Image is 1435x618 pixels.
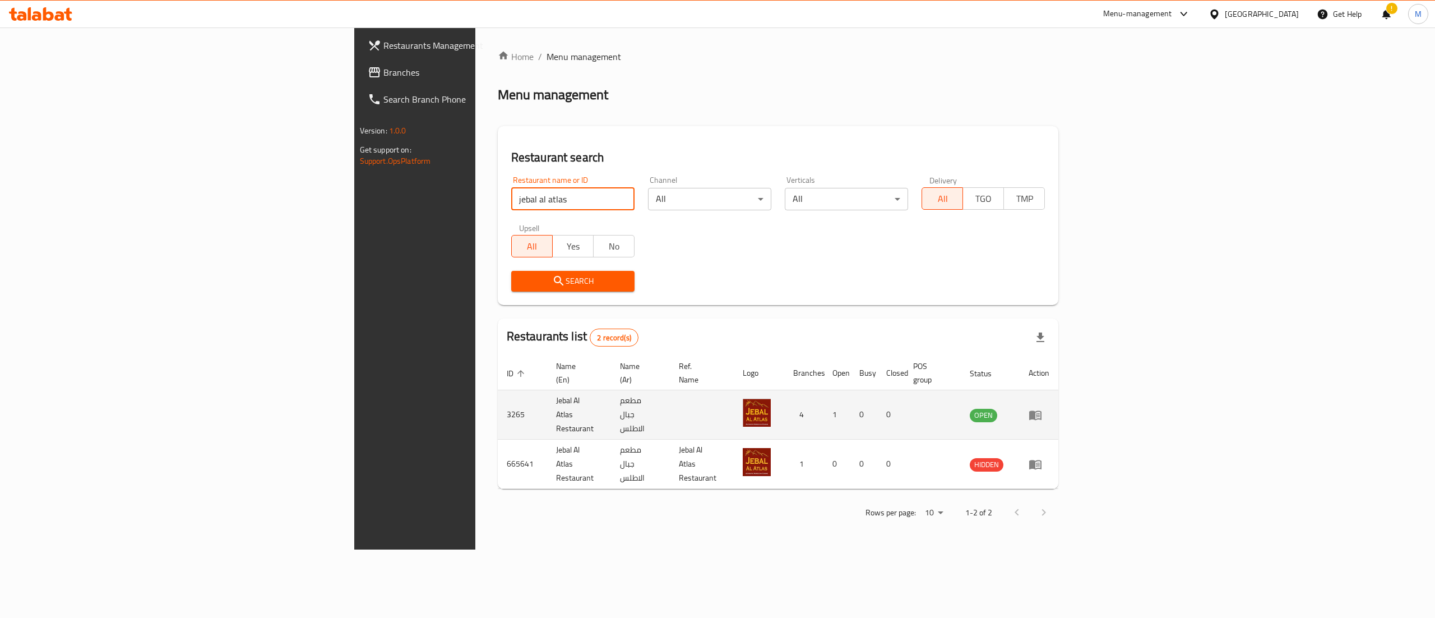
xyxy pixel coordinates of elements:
button: TGO [962,187,1004,210]
button: Yes [552,235,594,257]
div: OPEN [970,409,997,422]
button: Search [511,271,635,292]
span: Get support on: [360,142,411,157]
span: 2 record(s) [590,333,638,343]
th: Branches [784,356,823,390]
table: enhanced table [498,356,1059,489]
td: 0 [850,440,877,489]
a: Search Branch Phone [359,86,594,113]
div: Menu [1029,408,1049,422]
span: ID [507,367,528,380]
div: Export file [1027,324,1054,351]
td: مطعم جبال الاطلس [611,440,670,489]
span: Status [970,367,1006,380]
a: Support.OpsPlatform [360,154,431,168]
span: Restaurants Management [383,39,585,52]
button: All [922,187,963,210]
span: Branches [383,66,585,79]
td: 0 [850,390,877,440]
th: Closed [877,356,904,390]
td: 4 [784,390,823,440]
div: All [785,188,908,210]
p: Rows per page: [865,506,916,520]
th: Logo [734,356,784,390]
div: Rows per page: [920,505,947,522]
td: مطعم جبال الاطلس [611,390,670,440]
span: TGO [968,191,999,207]
td: 0 [877,390,904,440]
span: 1.0.0 [389,123,406,138]
th: Busy [850,356,877,390]
p: 1-2 of 2 [965,506,992,520]
td: 1 [784,440,823,489]
span: POS group [913,359,947,386]
h2: Restaurants list [507,328,638,347]
span: All [927,191,959,207]
h2: Menu management [498,86,608,104]
div: Total records count [590,329,638,347]
span: Version: [360,123,387,138]
span: Yes [557,238,589,255]
div: [GEOGRAPHIC_DATA] [1225,8,1299,20]
nav: breadcrumb [498,50,1059,63]
span: M [1415,8,1422,20]
a: Restaurants Management [359,32,594,59]
span: HIDDEN [970,458,1003,471]
td: 0 [823,440,850,489]
th: Action [1020,356,1058,390]
span: TMP [1008,191,1040,207]
span: Search [520,274,626,288]
td: 0 [877,440,904,489]
label: Upsell [519,224,540,232]
button: TMP [1003,187,1045,210]
span: Search Branch Phone [383,93,585,106]
span: No [598,238,630,255]
button: No [593,235,635,257]
img: Jebal Al Atlas Restaurant [743,399,771,427]
div: All [648,188,771,210]
h2: Restaurant search [511,149,1045,166]
td: 1 [823,390,850,440]
th: Open [823,356,850,390]
div: Menu-management [1103,7,1172,21]
a: Branches [359,59,594,86]
button: All [511,235,553,257]
span: Name (En) [556,359,598,386]
span: Ref. Name [679,359,720,386]
span: Name (Ar) [620,359,657,386]
label: Delivery [929,176,957,184]
span: All [516,238,548,255]
span: OPEN [970,409,997,422]
div: Menu [1029,458,1049,471]
img: Jebal Al Atlas Restaurant [743,448,771,476]
td: Jebal Al Atlas Restaurant [670,440,734,489]
input: Search for restaurant name or ID.. [511,188,635,210]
